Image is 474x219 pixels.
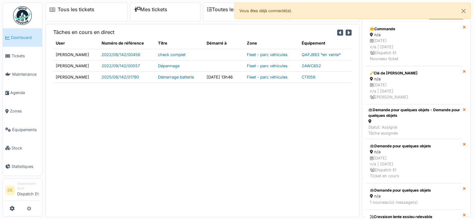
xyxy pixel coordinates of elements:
span: Stock [12,145,40,151]
div: Clé de [PERSON_NAME] [370,70,459,76]
div: Gestionnaire local [17,181,40,191]
th: Titre [156,38,204,49]
div: [DATE] n/a | [DATE] Dispatch Et Nouveau ticket [370,38,459,62]
li: Dispatch Et [17,181,40,199]
img: Badge_color-CXgf-gQk.svg [13,6,32,25]
div: Demande pour quelques objets [370,143,459,149]
h6: Tâches en cours en direct [53,29,114,35]
a: DE Gestionnaire localDispatch Et [5,181,40,201]
span: Agenda [10,90,40,96]
span: Zones [10,108,40,114]
a: Dashboard [3,28,42,47]
a: Clé de [PERSON_NAME] n/a [DATE]n/a | [DATE] [PERSON_NAME] [366,66,463,104]
a: 2025/08/142/01790 [102,75,139,79]
td: [DATE] 13h46 [204,71,244,83]
div: [DATE] n/a | [DATE] Dispatch Et Ticket en cours [370,155,459,179]
a: Demande pour quelques objets n/a 1 nouveau(x) message(s) [366,183,463,209]
a: 2022/09/142/00557 [102,64,140,68]
th: Équipement [299,38,352,49]
span: Équipements [12,127,40,133]
span: translation missing: fr.shared.user [56,41,65,45]
a: Équipements [3,121,42,139]
a: Tickets [3,47,42,65]
span: Tickets [12,53,40,59]
a: Tous les tickets [58,7,94,12]
a: Dépannage [158,64,180,68]
a: Commande n/a [DATE]n/a | [DATE] Dispatch EtNouveau ticket [366,22,463,66]
button: Close [457,3,471,19]
div: Commande [370,26,459,32]
div: n/a [370,32,459,38]
div: n/a [370,193,459,199]
span: Maintenance [12,71,40,77]
div: Demande pour quelques objets - Demande pour quelques objets [368,107,460,118]
td: [PERSON_NAME] [53,71,99,83]
a: Statistiques [3,157,42,176]
div: n/a [370,149,459,155]
a: Zones [3,102,42,121]
span: Dashboard [11,35,40,40]
a: CTI056 [302,75,315,79]
a: 2AWC852 [302,64,321,68]
a: Toutes les tâches [207,7,253,12]
a: Fleet - parc véhicules [247,52,288,57]
div: n/a [370,76,459,82]
a: Démarrage batterie [158,75,194,79]
div: Statut: Assigné Tâche assignée [368,124,460,136]
a: Mes tickets [134,7,167,12]
a: Demande pour quelques objets n/a [DATE]n/a | [DATE] Dispatch EtTicket en cours [366,139,463,183]
div: [DATE] n/a | [DATE] [PERSON_NAME] [370,82,459,100]
a: 2022/08/142/00456 [102,52,140,57]
span: Statistiques [12,164,40,169]
a: Demande pour quelques objets - Demande pour quelques objets Statut: AssignéTâche assignée [366,104,463,139]
a: Stock [3,139,42,157]
a: Maintenance [3,65,42,83]
th: Numéro de référence [99,38,156,49]
div: Demande pour quelques objets [370,188,459,193]
td: [PERSON_NAME] [53,49,99,60]
a: check complet [158,52,185,57]
th: Démarré à [204,38,244,49]
th: Zone [244,38,299,49]
a: Agenda [3,83,42,102]
div: Vous êtes déjà connecté(e). [234,2,471,19]
a: Fleet - parc véhicules [247,75,288,79]
a: QAFJ983 *en vente* [302,52,341,57]
td: [PERSON_NAME] [53,60,99,71]
a: Fleet - parc véhicules [247,64,288,68]
div: 1 nouveau(x) message(s) [370,199,459,205]
li: DE [5,186,15,195]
